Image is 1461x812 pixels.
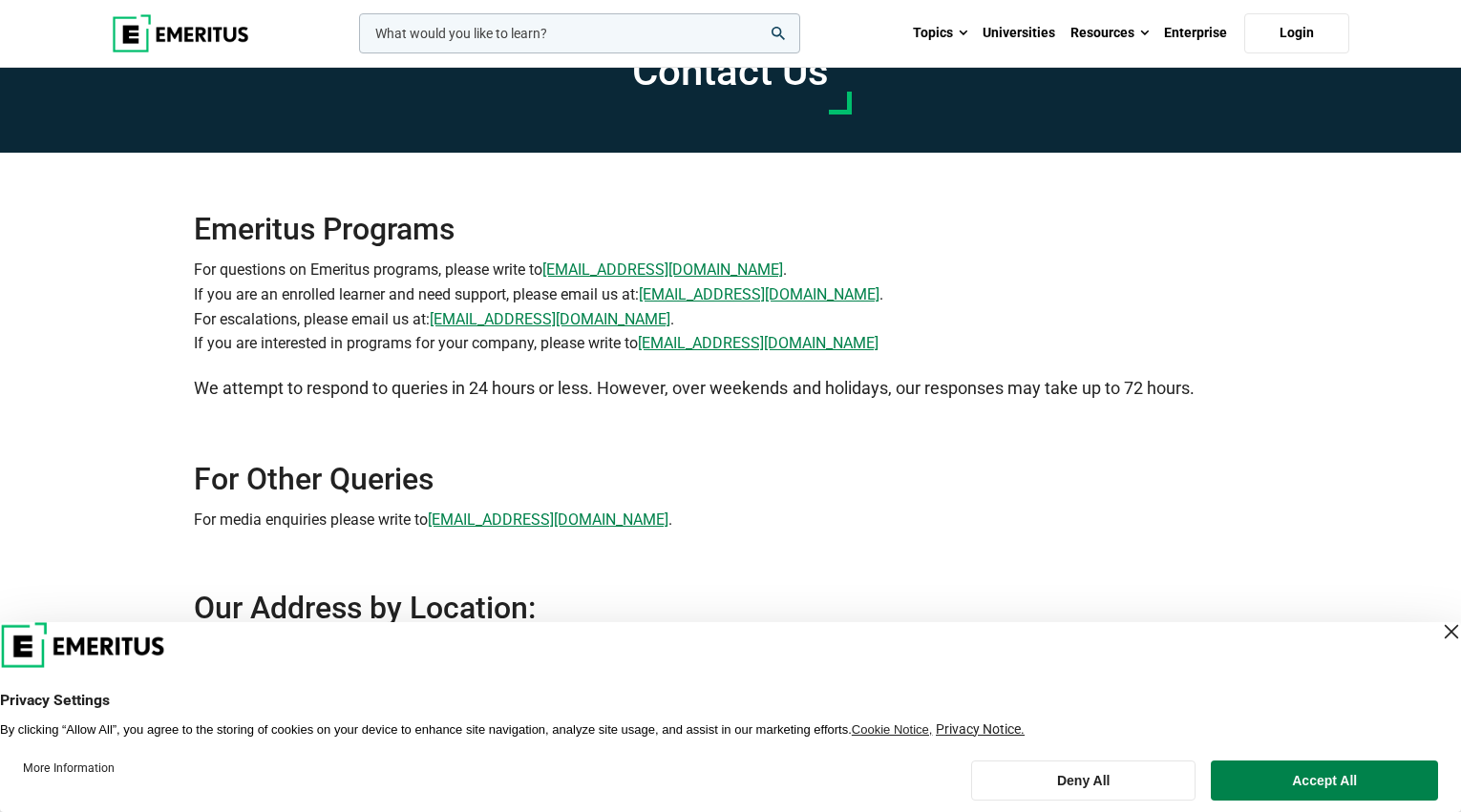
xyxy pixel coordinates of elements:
h2: Our Address by Location: [194,589,1267,627]
a: [EMAIL_ADDRESS][DOMAIN_NAME] [639,282,879,307]
a: [EMAIL_ADDRESS][DOMAIN_NAME] [638,331,879,356]
h2: Emeritus Programs [194,153,1267,248]
h1: Contact Us [632,48,829,95]
a: Login [1244,13,1349,53]
a: [EMAIL_ADDRESS][DOMAIN_NAME] [542,258,783,282]
p: For questions on Emeritus programs, please write to . If you are an enrolled learner and need sup... [194,258,1267,355]
p: We attempt to respond to queries in 24 hours or less. However, over weekends and holidays, our re... [194,375,1267,403]
p: For media enquiries please write to . [194,508,1267,532]
a: [EMAIL_ADDRESS][DOMAIN_NAME] [428,508,668,532]
input: woocommerce-product-search-field-0 [359,13,800,53]
h2: For Other Queries [194,460,1267,498]
a: [EMAIL_ADDRESS][DOMAIN_NAME] [430,307,670,332]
